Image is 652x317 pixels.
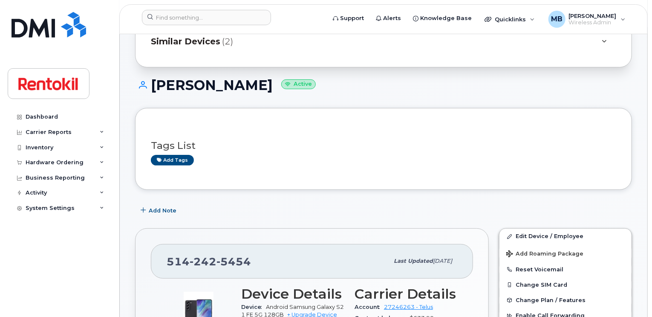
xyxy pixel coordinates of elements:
[135,78,632,93] h1: [PERSON_NAME]
[551,14,563,24] span: MB
[394,258,433,264] span: Last updated
[190,255,216,268] span: 242
[355,286,458,302] h3: Carrier Details
[506,250,583,259] span: Add Roaming Package
[516,297,586,303] span: Change Plan / Features
[479,11,541,28] div: Quicklinks
[167,255,251,268] span: 514
[142,10,271,25] input: Find something...
[383,14,401,23] span: Alerts
[355,304,384,310] span: Account
[420,14,472,23] span: Knowledge Base
[340,14,364,23] span: Support
[542,11,632,28] div: Malorie Bell
[216,255,251,268] span: 5454
[495,16,526,23] span: Quicklinks
[241,286,344,302] h3: Device Details
[281,79,316,89] small: Active
[135,203,184,218] button: Add Note
[370,10,407,27] a: Alerts
[222,35,233,48] span: (2)
[569,12,617,19] span: [PERSON_NAME]
[433,258,452,264] span: [DATE]
[151,140,616,151] h3: Tags List
[499,262,632,277] button: Reset Voicemail
[499,277,632,293] button: Change SIM Card
[151,155,194,166] a: Add tags
[384,304,433,310] a: 27246263 - Telus
[327,10,370,27] a: Support
[407,10,478,27] a: Knowledge Base
[499,229,632,244] a: Edit Device / Employee
[241,304,266,310] span: Device
[499,244,632,262] button: Add Roaming Package
[569,19,617,26] span: Wireless Admin
[151,35,220,48] span: Similar Devices
[499,293,632,308] button: Change Plan / Features
[149,206,176,215] span: Add Note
